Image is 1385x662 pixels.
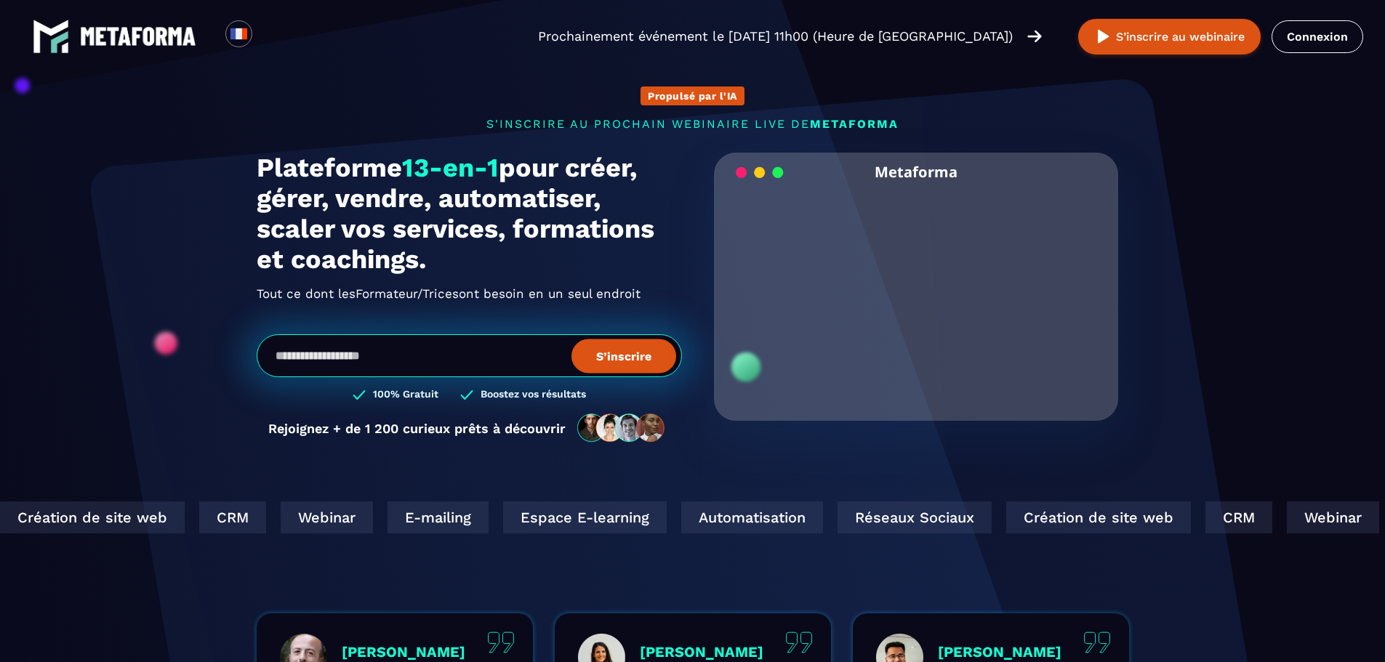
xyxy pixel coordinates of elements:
p: Rejoignez + de 1 200 curieux prêts à découvrir [268,421,566,436]
img: quote [785,631,813,653]
div: Espace E-learning [503,501,667,533]
img: loading [736,166,784,179]
img: arrow-right [1027,28,1042,44]
h1: Plateforme pour créer, gérer, vendre, automatiser, scaler vos services, formations et coachings. [257,153,682,275]
img: logo [33,18,69,55]
span: 13-en-1 [402,153,499,183]
h3: Boostez vos résultats [481,388,586,402]
div: Webinar [281,501,373,533]
p: [PERSON_NAME] [640,643,763,661]
div: E-mailing [388,501,489,533]
img: play [1094,28,1112,46]
div: Search for option [252,20,288,52]
button: S’inscrire au webinaire [1078,19,1261,55]
button: S’inscrire [571,339,676,373]
img: quote [487,631,515,653]
p: [PERSON_NAME] [938,643,1061,661]
input: Search for option [265,28,276,45]
div: Réseaux Sociaux [838,501,992,533]
div: Automatisation [681,501,823,533]
img: logo [80,27,196,46]
img: quote [1083,631,1111,653]
p: Propulsé par l'IA [648,90,737,102]
div: Création de site web [1006,501,1191,533]
img: checked [353,388,366,402]
img: fr [230,25,248,43]
span: Formateur/Trices [356,282,459,305]
div: Webinar [1287,501,1379,533]
p: Prochainement événement le [DATE] 11h00 (Heure de [GEOGRAPHIC_DATA]) [538,26,1013,47]
h2: Metaforma [875,153,958,191]
div: CRM [199,501,266,533]
h3: 100% Gratuit [373,388,438,402]
img: checked [460,388,473,402]
p: [PERSON_NAME] [342,643,465,661]
video: Your browser does not support the video tag. [725,191,1108,382]
a: Connexion [1272,20,1363,53]
span: METAFORMA [810,117,899,131]
div: CRM [1205,501,1272,533]
img: community-people [573,413,670,443]
h2: Tout ce dont les ont besoin en un seul endroit [257,282,682,305]
p: s'inscrire au prochain webinaire live de [257,117,1129,131]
